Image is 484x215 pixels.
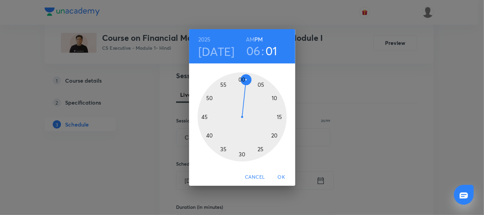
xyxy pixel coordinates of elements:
[261,44,264,58] h3: :
[242,171,268,183] button: Cancel
[198,35,211,44] button: 2025
[246,44,261,58] button: 06
[246,35,255,44] button: AM
[198,44,235,59] button: [DATE]
[271,171,293,183] button: OK
[245,173,265,181] span: Cancel
[255,35,263,44] button: PM
[265,44,277,58] button: 01
[273,173,290,181] span: OK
